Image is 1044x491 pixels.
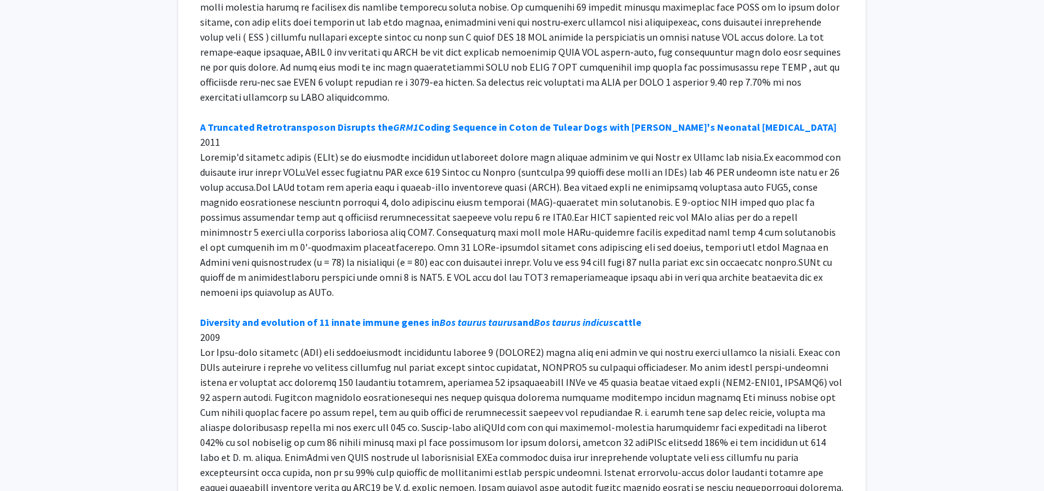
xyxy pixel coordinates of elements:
a: A Truncated Retrotransposon Disrupts theGRM1Coding Sequence in Coton de Tulear Dogs with [PERSON_... [200,121,836,133]
i: Bos taurus taurus [439,316,517,328]
i: GRM1 [393,121,418,133]
iframe: Chat [9,435,53,482]
i: Bos taurus indicus [534,316,613,328]
a: Diversity and evolution of 11 innate immune genes inBos taurus taurusandBos taurus indicuscattle [200,316,641,328]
